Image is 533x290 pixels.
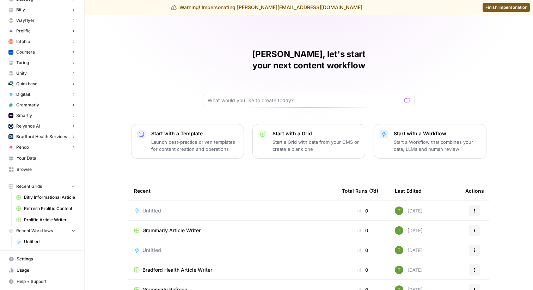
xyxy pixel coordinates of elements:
div: 0 [342,227,384,234]
img: 21cqirn3y8po2glfqu04segrt9y0 [8,92,13,97]
span: Quickbase [16,81,37,87]
a: Prolific Article Writer [13,214,79,226]
a: Refresh Prolific Content [13,203,79,214]
span: Infobip [16,38,30,45]
span: Finish impersonation [485,4,527,11]
span: Recent Workflows [16,228,53,234]
span: Coursera [16,49,35,55]
img: 0xotxkj32g9ill9ld0jvwrjjfnpj [8,134,13,139]
span: Bradford Health Article Writer [142,266,212,273]
div: [DATE] [395,246,423,254]
button: Unity [6,68,79,79]
img: su6rzb6ooxtlguexw0i7h3ek2qys [8,81,13,86]
h1: [PERSON_NAME], let's start your next content workflow [203,49,415,71]
button: Digitail [6,89,79,100]
span: Bradford Health Services [16,134,67,140]
span: Prolific Article Writer [24,217,75,223]
img: pf0m9uptbb5lunep0ouiqv2syuku [8,113,13,118]
img: fan0pbaj1h6uk31gyhtjyk7uzinz [8,29,13,33]
div: Recent [134,181,331,200]
span: Recent Grids [16,183,42,190]
span: Untitled [142,207,161,214]
span: Refresh Prolific Content [24,205,75,212]
a: Browse [6,164,79,175]
span: Prolific [16,28,31,34]
span: Digitail [16,91,30,98]
a: Your Data [6,153,79,164]
img: yba7bbzze900hr86j8rqqvfn473j [395,206,403,215]
button: Wayflyer [6,15,79,26]
div: [DATE] [395,206,423,215]
span: Smartly [16,112,32,119]
span: Untitled [24,239,75,245]
div: Warning! Impersonating [PERSON_NAME][EMAIL_ADDRESS][DOMAIN_NAME] [171,4,362,11]
button: Relyance AI [6,121,79,131]
button: Start with a WorkflowStart a Workflow that combines your data, LLMs and human review [374,124,486,159]
button: Turing [6,57,79,68]
p: Start a Grid with data from your CMS or create a blank one [272,138,359,153]
a: Untitled [13,236,79,247]
a: Finish impersonation [483,3,530,12]
p: Launch best-practice driven templates for content creation and operations [151,138,238,153]
img: 8r7vcgjp7k596450bh7nfz5jb48j [8,124,13,129]
img: yba7bbzze900hr86j8rqqvfn473j [395,266,403,274]
span: Settings [17,256,75,262]
button: Recent Workflows [6,226,79,236]
span: Grammarly [16,102,39,108]
div: 0 [342,207,384,214]
div: Last Edited [395,181,422,200]
span: Help + Support [17,278,75,285]
button: Infobip [6,36,79,47]
div: [DATE] [395,226,423,235]
img: yba7bbzze900hr86j8rqqvfn473j [395,246,403,254]
div: Total Runs (7d) [342,181,378,200]
img: piswy9vrvpur08uro5cr7jpu448u [8,145,13,150]
button: Start with a GridStart a Grid with data from your CMS or create a blank one [252,124,365,159]
button: Grammarly [6,100,79,110]
span: Bitly [16,7,25,13]
p: Start with a Workflow [394,130,480,137]
button: Bitly [6,5,79,15]
img: 6qj8gtflwv87ps1ofr2h870h2smq [8,103,13,107]
button: Bradford Health Services [6,131,79,142]
div: [DATE] [395,266,423,274]
a: Usage [6,265,79,276]
div: Actions [465,181,484,200]
a: Untitled [134,247,331,254]
span: Your Data [17,155,75,161]
p: Start with a Grid [272,130,359,137]
span: Usage [17,267,75,273]
span: Grammarly Article Writer [142,227,201,234]
span: Untitled [142,247,161,254]
a: Bradford Health Article Writer [134,266,331,273]
a: Untitled [134,207,331,214]
a: Settings [6,253,79,265]
span: Bitly Informational Article [24,194,75,200]
img: 1rmbdh83liigswmnvqyaq31zy2bw [8,50,13,55]
span: Turing [16,60,29,66]
input: What would you like to create today? [208,97,402,104]
a: Grammarly Article Writer [134,227,331,234]
span: Wayflyer [16,17,35,24]
button: Prolific [6,26,79,36]
button: Coursera [6,47,79,57]
button: Smartly [6,110,79,121]
div: 0 [342,247,384,254]
img: yba7bbzze900hr86j8rqqvfn473j [395,226,403,235]
p: Start with a Template [151,130,238,137]
span: Pendo [16,144,29,150]
div: 0 [342,266,384,273]
p: Start a Workflow that combines your data, LLMs and human review [394,138,480,153]
img: e96rwc90nz550hm4zzehfpz0of55 [8,39,13,44]
button: Pendo [6,142,79,153]
button: Start with a TemplateLaunch best-practice driven templates for content creation and operations [131,124,244,159]
span: Browse [17,166,75,173]
span: Relyance AI [16,123,40,129]
button: Recent Grids [6,181,79,192]
span: Unity [16,70,27,76]
button: Quickbase [6,79,79,89]
a: Bitly Informational Article [13,192,79,203]
button: Help + Support [6,276,79,287]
